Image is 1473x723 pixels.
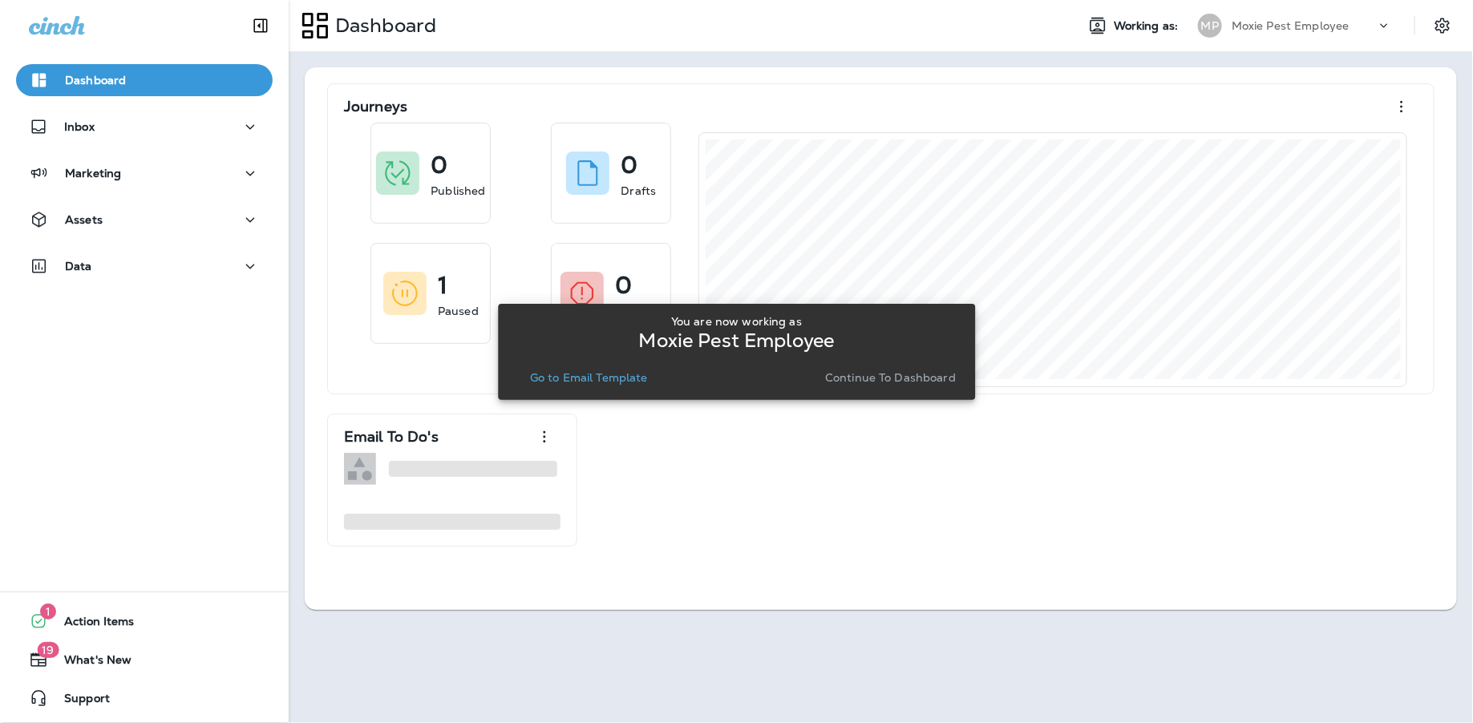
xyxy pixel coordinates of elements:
p: 1 [438,277,447,293]
span: Working as: [1114,19,1182,33]
button: 1Action Items [16,605,273,637]
button: Settings [1428,11,1457,40]
span: Action Items [48,615,135,634]
p: Assets [65,213,103,226]
span: 1 [40,604,56,620]
p: Marketing [65,167,121,180]
p: Dashboard [329,14,436,38]
button: Assets [16,204,273,236]
p: Email To Do's [344,429,439,445]
span: Support [48,692,110,711]
div: MP [1198,14,1222,38]
p: Moxie Pest Employee [639,334,835,347]
p: You are now working as [671,315,802,328]
button: Inbox [16,111,273,143]
p: Paused [438,303,479,319]
button: Support [16,682,273,714]
p: Moxie Pest Employee [1232,19,1350,32]
button: Go to Email Template [524,366,654,389]
button: Data [16,250,273,282]
span: 19 [37,642,59,658]
p: Journeys [344,99,407,115]
button: Marketing [16,157,273,189]
button: Collapse Sidebar [238,10,283,42]
button: Dashboard [16,64,273,96]
span: What's New [48,653,132,673]
p: Published [431,183,485,199]
p: Continue to Dashboard [825,371,956,384]
p: Dashboard [65,74,126,87]
button: Continue to Dashboard [819,366,962,389]
p: 0 [431,157,447,173]
button: 19What's New [16,644,273,676]
p: Go to Email Template [530,371,648,384]
p: Data [65,260,92,273]
p: Inbox [64,120,95,133]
